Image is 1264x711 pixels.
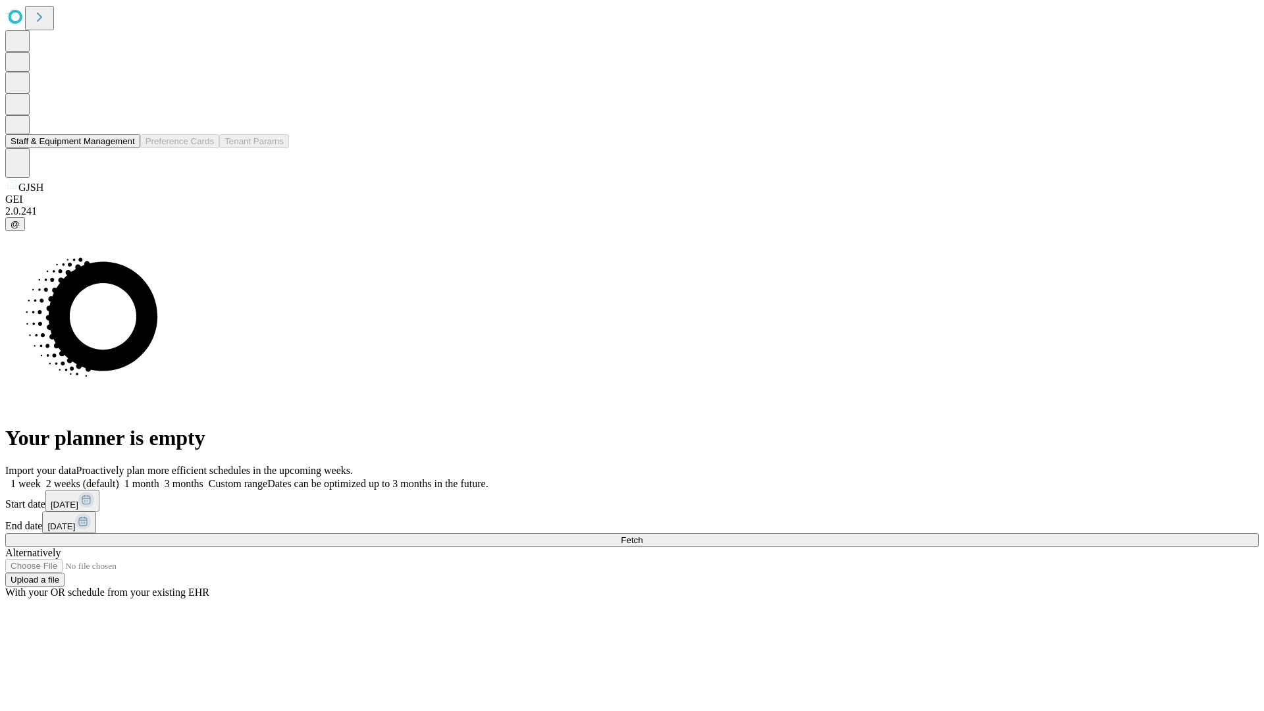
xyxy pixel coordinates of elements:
div: Start date [5,490,1259,512]
h1: Your planner is empty [5,426,1259,450]
div: 2.0.241 [5,205,1259,217]
span: 3 months [165,478,203,489]
button: Preference Cards [140,134,219,148]
span: 2 weeks (default) [46,478,119,489]
span: Proactively plan more efficient schedules in the upcoming weeks. [76,465,353,476]
span: [DATE] [47,521,75,531]
span: Fetch [621,535,643,545]
button: [DATE] [45,490,99,512]
button: Tenant Params [219,134,289,148]
button: Upload a file [5,573,65,587]
div: End date [5,512,1259,533]
span: With your OR schedule from your existing EHR [5,587,209,598]
button: [DATE] [42,512,96,533]
span: GJSH [18,182,43,193]
span: Alternatively [5,547,61,558]
span: 1 week [11,478,41,489]
button: @ [5,217,25,231]
span: @ [11,219,20,229]
button: Staff & Equipment Management [5,134,140,148]
button: Fetch [5,533,1259,547]
span: Import your data [5,465,76,476]
span: Custom range [209,478,267,489]
div: GEI [5,194,1259,205]
span: Dates can be optimized up to 3 months in the future. [267,478,488,489]
span: 1 month [124,478,159,489]
span: [DATE] [51,500,78,510]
